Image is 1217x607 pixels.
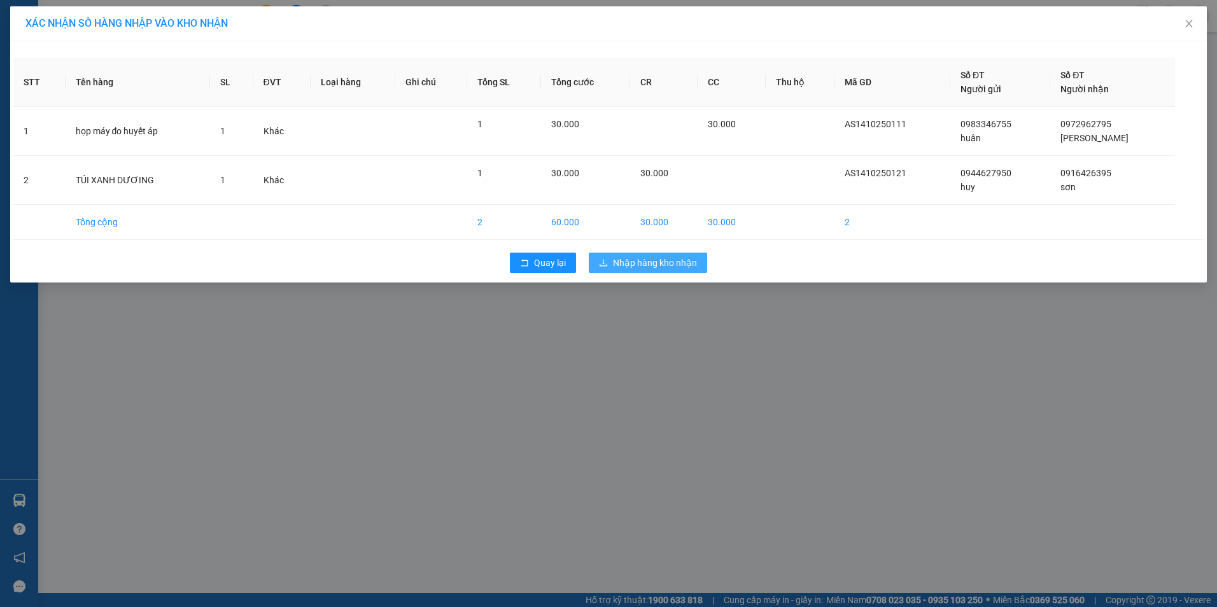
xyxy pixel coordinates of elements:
td: TÚI XANH DƯƠING [66,156,211,205]
span: 30.000 [708,119,736,129]
span: 0916426395 [1060,168,1111,178]
th: Tổng cước [541,58,630,107]
span: 0944627950 [960,168,1011,178]
td: 60.000 [541,205,630,240]
button: downloadNhập hàng kho nhận [589,253,707,273]
span: huy [960,182,975,192]
button: rollbackQuay lại [510,253,576,273]
span: huân [960,133,981,143]
span: 30.000 [640,168,668,178]
span: Nhập hàng kho nhận [613,256,697,270]
td: 30.000 [630,205,698,240]
span: Người gửi [960,84,1001,94]
span: [PERSON_NAME] [1060,133,1129,143]
span: 30.000 [551,168,579,178]
span: rollback [520,258,529,269]
td: họp máy đo huyết áp [66,107,211,156]
td: 1 [13,107,66,156]
span: AS1410250121 [845,168,906,178]
span: 1 [220,175,225,185]
td: 2 [13,156,66,205]
th: Mã GD [834,58,950,107]
th: Ghi chú [395,58,467,107]
td: 2 [467,205,542,240]
th: CR [630,58,698,107]
td: Khác [253,107,311,156]
span: download [599,258,608,269]
span: XÁC NHẬN SỐ HÀNG NHẬP VÀO KHO NHẬN [25,17,228,29]
th: STT [13,58,66,107]
th: Loại hàng [311,58,396,107]
th: ĐVT [253,58,311,107]
td: Tổng cộng [66,205,211,240]
span: 1 [477,119,482,129]
span: sơn [1060,182,1076,192]
span: AS1410250111 [845,119,906,129]
span: Quay lại [534,256,566,270]
th: SL [210,58,253,107]
span: 0972962795 [1060,119,1111,129]
span: 0983346755 [960,119,1011,129]
th: CC [698,58,766,107]
span: Số ĐT [1060,70,1085,80]
th: Tên hàng [66,58,211,107]
span: Người nhận [1060,84,1109,94]
span: 1 [220,126,225,136]
span: Số ĐT [960,70,985,80]
td: 30.000 [698,205,766,240]
td: Khác [253,156,311,205]
span: 1 [477,168,482,178]
span: close [1184,18,1194,29]
th: Tổng SL [467,58,542,107]
button: Close [1171,6,1207,42]
td: 2 [834,205,950,240]
th: Thu hộ [766,58,834,107]
span: 30.000 [551,119,579,129]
